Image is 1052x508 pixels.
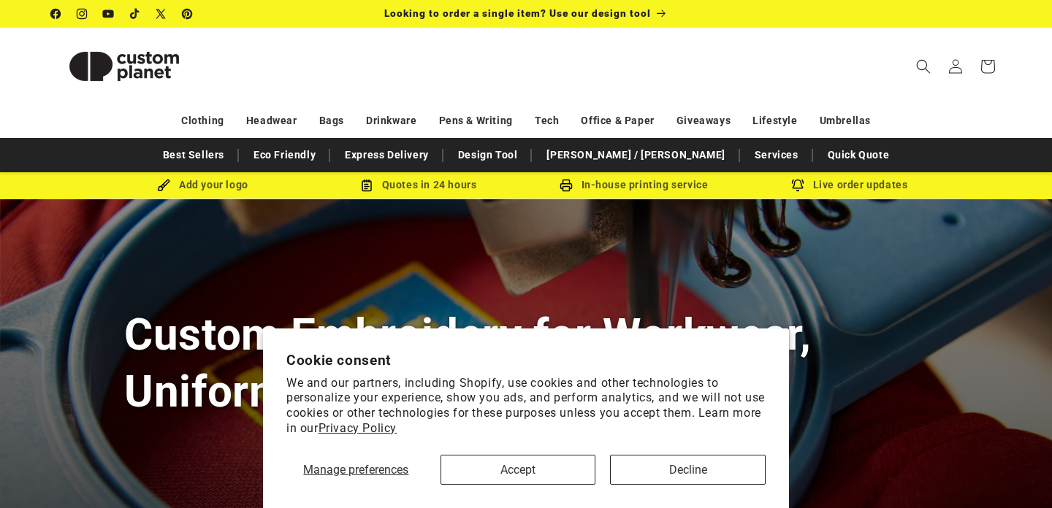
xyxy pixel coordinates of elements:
[441,455,596,485] button: Accept
[560,179,573,192] img: In-house printing
[246,142,323,168] a: Eco Friendly
[95,176,310,194] div: Add your logo
[157,179,170,192] img: Brush Icon
[581,108,654,134] a: Office & Paper
[338,142,436,168] a: Express Delivery
[752,108,797,134] a: Lifestyle
[451,142,525,168] a: Design Tool
[535,108,559,134] a: Tech
[310,176,526,194] div: Quotes in 24 hours
[246,108,297,134] a: Headwear
[156,142,232,168] a: Best Sellers
[286,455,426,485] button: Manage preferences
[366,108,416,134] a: Drinkware
[907,50,939,82] summary: Search
[820,142,897,168] a: Quick Quote
[820,108,871,134] a: Umbrellas
[286,352,766,369] h2: Cookie consent
[526,176,742,194] div: In-house printing service
[747,142,806,168] a: Services
[439,108,513,134] a: Pens & Writing
[286,376,766,436] p: We and our partners, including Shopify, use cookies and other technologies to personalize your ex...
[51,34,197,99] img: Custom Planet
[181,108,224,134] a: Clothing
[384,7,651,19] span: Looking to order a single item? Use our design tool
[360,179,373,192] img: Order Updates Icon
[319,421,397,435] a: Privacy Policy
[742,176,957,194] div: Live order updates
[46,28,203,104] a: Custom Planet
[319,108,344,134] a: Bags
[124,307,928,419] h1: Custom Embroidery for Workwear, Uniforms & Sportswear
[610,455,766,485] button: Decline
[539,142,732,168] a: [PERSON_NAME] / [PERSON_NAME]
[791,179,804,192] img: Order updates
[303,463,408,477] span: Manage preferences
[676,108,731,134] a: Giveaways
